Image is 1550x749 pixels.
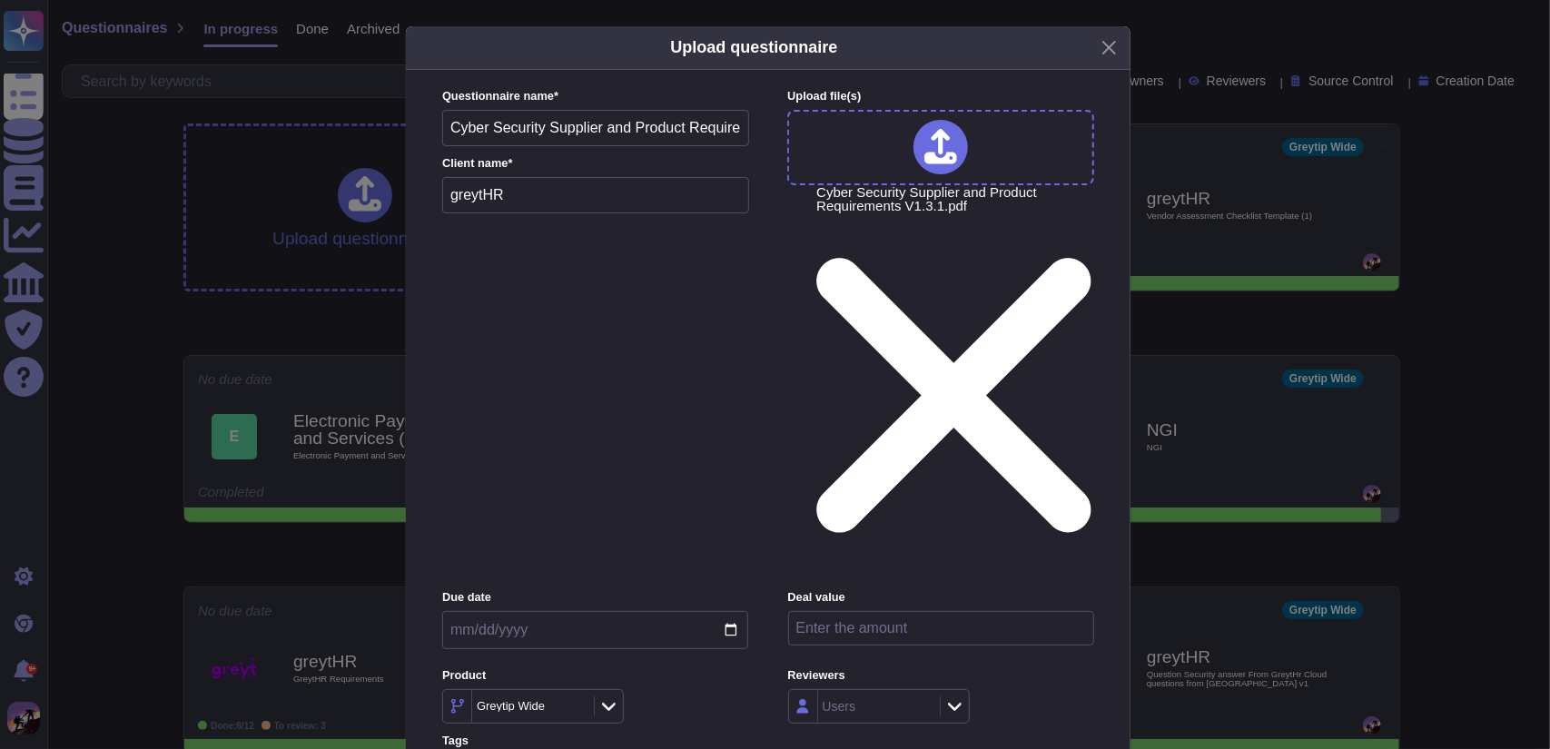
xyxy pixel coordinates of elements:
div: Users [823,700,856,713]
span: Cyber Security Supplier and Product Requirements V1.3.1.pdf [816,185,1091,578]
input: Enter the amount [788,611,1094,646]
input: Enter questionnaire name [442,110,749,146]
label: Tags [442,735,748,747]
label: Reviewers [788,670,1094,682]
input: Enter company name of the client [442,177,749,213]
label: Client name [442,158,749,170]
h5: Upload questionnaire [670,35,837,60]
label: Due date [442,592,748,604]
span: Upload file (s) [787,89,861,103]
label: Deal value [788,592,1094,604]
div: Greytip Wide [477,700,545,712]
button: Close [1095,34,1123,62]
label: Questionnaire name [442,91,749,103]
input: Due date [442,611,748,649]
label: Product [442,670,748,682]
